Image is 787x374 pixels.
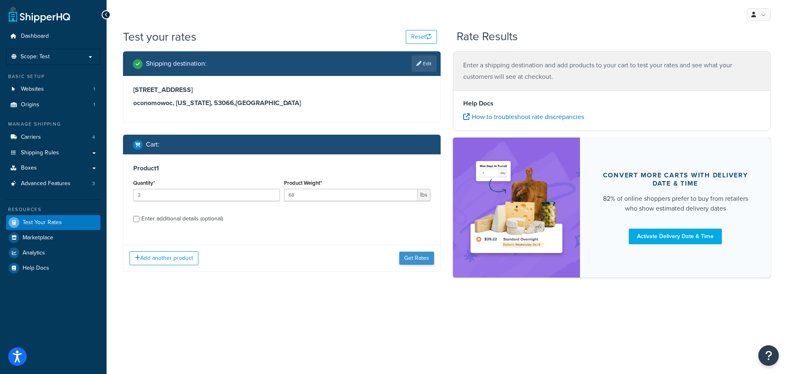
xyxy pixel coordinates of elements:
[23,219,62,226] span: Test Your Rates
[133,216,139,222] input: Enter additional details (optional)
[412,55,437,72] a: Edit
[463,60,760,83] p: Enter a shipping destination and add products to your cart to test your rates and see what your c...
[21,165,37,172] span: Boxes
[463,99,760,108] h4: Help Docs
[21,86,44,93] span: Websites
[21,134,41,141] span: Carriers
[284,189,418,201] input: 0.00
[20,53,50,60] span: Scope: Test
[93,101,95,108] span: 1
[600,194,751,213] div: 82% of online shoppers prefer to buy from retailers who show estimated delivery dates
[457,30,518,43] h2: Rate Results
[146,141,159,148] h2: Cart :
[93,86,95,93] span: 1
[6,97,100,112] a: Origins1
[133,99,430,107] h3: oconomowoc, [US_STATE], 53066 , [GEOGRAPHIC_DATA]
[21,180,71,187] span: Advanced Features
[146,60,207,67] h2: Shipping destination :
[6,246,100,260] a: Analytics
[465,150,568,265] img: feature-image-ddt-36eae7f7280da8017bfb280eaccd9c446f90b1fe08728e4019434db127062ab4.png
[6,97,100,112] li: Origins
[23,250,45,257] span: Analytics
[23,265,49,272] span: Help Docs
[141,213,223,225] div: Enter additional details (optional)
[6,261,100,275] a: Help Docs
[6,82,100,97] li: Websites
[6,73,100,80] div: Basic Setup
[6,29,100,44] a: Dashboard
[21,149,59,156] span: Shipping Rules
[399,252,434,265] button: Get Rates
[23,234,53,241] span: Marketplace
[92,180,95,187] span: 3
[133,86,430,94] h3: [STREET_ADDRESS]
[758,345,779,366] button: Open Resource Center
[6,215,100,230] a: Test Your Rates
[6,176,100,191] li: Advanced Features
[418,189,430,201] span: lbs
[6,130,100,145] li: Carriers
[6,206,100,213] div: Resources
[463,112,584,122] a: How to troubleshoot rate discrepancies
[123,29,196,45] h1: Test your rates
[6,145,100,161] a: Shipping Rules
[133,164,430,172] h3: Product 1
[600,171,751,188] div: Convert more carts with delivery date & time
[406,30,437,44] button: Reset
[6,230,100,245] a: Marketplace
[284,180,322,186] label: Product Weight*
[21,101,39,108] span: Origins
[6,82,100,97] a: Websites1
[92,134,95,141] span: 4
[6,121,100,128] div: Manage Shipping
[6,176,100,191] a: Advanced Features3
[133,189,280,201] input: 0.0
[130,251,198,265] button: Add another product
[133,180,155,186] label: Quantity*
[6,161,100,176] a: Boxes
[629,229,722,244] a: Activate Delivery Date & Time
[21,33,49,40] span: Dashboard
[6,130,100,145] a: Carriers4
